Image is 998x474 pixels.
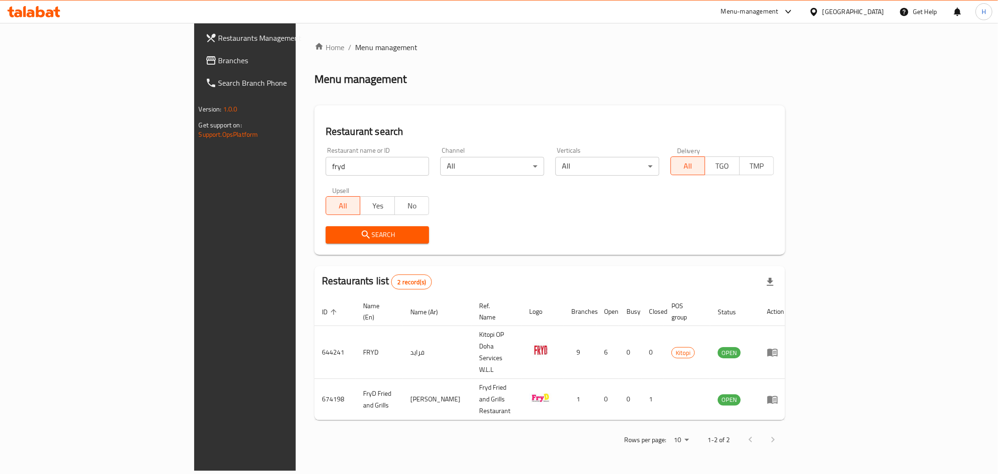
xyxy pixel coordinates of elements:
[619,297,641,326] th: Busy
[223,103,238,115] span: 1.0.0
[529,386,553,409] img: FryD Fried and Grills
[624,434,666,446] p: Rows per page:
[709,159,736,173] span: TGO
[743,159,771,173] span: TMP
[564,326,597,379] td: 9
[718,348,741,358] span: OPEN
[392,278,431,287] span: 2 record(s)
[399,199,426,213] span: No
[403,326,472,379] td: فرايد
[332,187,350,193] label: Upsell
[219,55,353,66] span: Branches
[198,49,361,72] a: Branches
[759,297,792,326] th: Action
[326,196,361,215] button: All
[641,379,664,420] td: 1
[982,7,986,17] span: H
[314,72,407,87] h2: Menu management
[314,297,792,420] table: enhanced table
[705,156,740,175] button: TGO
[394,196,430,215] button: No
[363,300,392,323] span: Name (En)
[479,300,510,323] span: Ref. Name
[670,433,692,447] div: Rows per page:
[356,379,403,420] td: FryD Fried and Grills
[355,42,417,53] span: Menu management
[199,103,222,115] span: Version:
[597,297,619,326] th: Open
[472,379,522,420] td: Fryd Fried and Grills Restaurant
[322,274,432,289] h2: Restaurants list
[199,119,242,131] span: Get support on:
[198,72,361,94] a: Search Branch Phone
[472,326,522,379] td: Kitopi OP Doha Services W.L.L
[767,347,784,358] div: Menu
[322,306,340,318] span: ID
[356,326,403,379] td: FRYD
[597,326,619,379] td: 6
[619,379,641,420] td: 0
[718,394,741,405] span: OPEN
[219,77,353,89] span: Search Branch Phone
[564,379,597,420] td: 1
[564,297,597,326] th: Branches
[326,226,430,244] button: Search
[326,125,774,139] h2: Restaurant search
[403,379,472,420] td: [PERSON_NAME]
[326,157,430,176] input: Search for restaurant name or ID..
[759,271,781,293] div: Export file
[675,159,702,173] span: All
[360,196,395,215] button: Yes
[364,199,391,213] span: Yes
[672,348,694,358] span: Kitopi
[707,434,730,446] p: 1-2 of 2
[641,326,664,379] td: 0
[823,7,884,17] div: [GEOGRAPHIC_DATA]
[198,27,361,49] a: Restaurants Management
[410,306,450,318] span: Name (Ar)
[219,32,353,44] span: Restaurants Management
[314,42,786,53] nav: breadcrumb
[641,297,664,326] th: Closed
[555,157,659,176] div: All
[529,339,553,362] img: FRYD
[739,156,774,175] button: TMP
[767,394,784,405] div: Menu
[522,297,564,326] th: Logo
[677,147,700,154] label: Delivery
[597,379,619,420] td: 0
[440,157,544,176] div: All
[333,229,422,241] span: Search
[671,300,699,323] span: POS group
[718,306,748,318] span: Status
[619,326,641,379] td: 0
[670,156,706,175] button: All
[721,6,779,17] div: Menu-management
[330,199,357,213] span: All
[199,128,258,141] a: Support.OpsPlatform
